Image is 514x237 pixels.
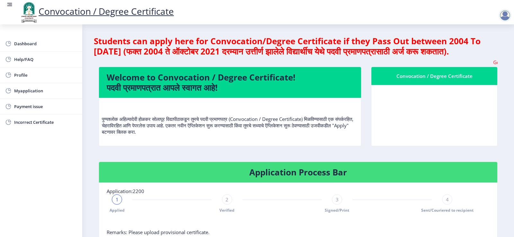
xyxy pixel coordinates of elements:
[379,72,490,80] div: Convocation / Degree Certificate
[14,71,77,79] span: Profile
[325,207,349,213] span: Signed/Print
[94,36,502,56] h4: Students can apply here for Convocation/Degree Certificate if they Pass Out between 2004 To [DATE...
[226,196,228,203] span: 2
[19,1,39,23] img: logo
[107,229,209,235] span: Remarks: Please upload provisional certificate.
[14,118,77,126] span: Incorrect Certificate
[446,196,449,203] span: 4
[421,207,474,213] span: Sent/Couriered to recipient
[99,59,498,65] marquee: Go In My Application Tab and check the status of Errata
[110,207,125,213] span: Applied
[14,103,77,110] span: Payment issue
[336,196,339,203] span: 3
[102,103,358,135] p: पुण्यश्लोक अहिल्यादेवी होळकर सोलापूर विद्यापीठाकडून तुमचे पदवी प्रमाणपत्र (Convocation / Degree C...
[107,167,490,177] h4: Application Process Bar
[14,87,77,95] span: Myapplication
[116,196,119,203] span: 1
[107,72,353,93] h4: Welcome to Convocation / Degree Certificate! पदवी प्रमाणपत्रात आपले स्वागत आहे!
[14,40,77,47] span: Dashboard
[14,55,77,63] span: Help/FAQ
[219,207,235,213] span: Verified
[19,5,174,17] a: Convocation / Degree Certificate
[107,188,144,194] span: Application:2200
